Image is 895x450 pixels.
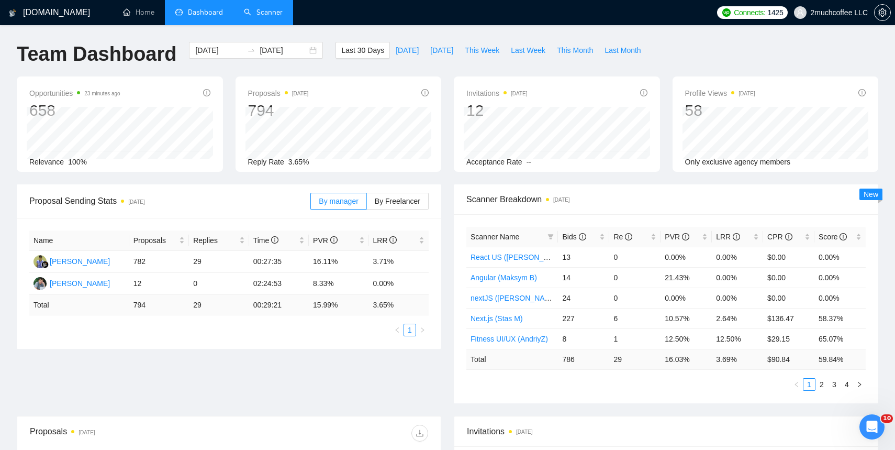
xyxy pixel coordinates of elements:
[840,233,847,240] span: info-circle
[661,308,712,328] td: 10.57%
[609,288,661,308] td: 0
[551,42,599,59] button: This Month
[763,328,814,349] td: $29.15
[419,327,426,333] span: right
[189,231,249,251] th: Replies
[123,8,154,17] a: homeHome
[734,7,765,18] span: Connects:
[785,233,792,240] span: info-circle
[471,233,519,241] span: Scanner Name
[814,267,866,288] td: 0.00%
[33,279,110,287] a: DM[PERSON_NAME]
[288,158,309,166] span: 3.65%
[68,158,87,166] span: 100%
[373,236,397,245] span: LRR
[29,87,120,100] span: Opportunities
[396,45,419,56] span: [DATE]
[188,8,223,17] span: Dashboard
[558,267,609,288] td: 14
[853,378,866,391] button: right
[292,91,308,96] time: [DATE]
[466,87,528,100] span: Invitations
[404,324,416,336] a: 1
[309,273,368,295] td: 8.33%
[471,314,523,323] a: Next.js (Stas M)
[763,308,814,328] td: $136.47
[29,231,129,251] th: Name
[609,247,661,267] td: 0
[203,89,210,96] span: info-circle
[466,193,866,206] span: Scanner Breakdown
[412,429,428,437] span: download
[471,294,560,302] a: nextJS ([PERSON_NAME])
[661,288,712,308] td: 0.00%
[816,379,827,390] a: 2
[249,251,309,273] td: 00:27:35
[828,378,841,391] li: 3
[391,324,404,336] li: Previous Page
[50,256,110,267] div: [PERSON_NAME]
[335,42,390,59] button: Last 30 Days
[247,46,255,54] span: to
[797,9,804,16] span: user
[319,197,358,205] span: By manager
[29,158,64,166] span: Relevance
[790,378,803,391] button: left
[424,42,459,59] button: [DATE]
[516,429,532,435] time: [DATE]
[189,273,249,295] td: 0
[175,8,183,16] span: dashboard
[557,45,593,56] span: This Month
[712,349,763,369] td: 3.69 %
[253,236,278,245] span: Time
[41,261,49,268] img: gigradar-bm.png
[17,42,176,67] h1: Team Dashboard
[875,8,890,17] span: setting
[189,295,249,315] td: 29
[613,233,632,241] span: Re
[128,199,144,205] time: [DATE]
[767,233,792,241] span: CPR
[599,42,646,59] button: Last Month
[814,288,866,308] td: 0.00%
[739,91,755,96] time: [DATE]
[605,45,641,56] span: Last Month
[466,101,528,120] div: 12
[129,273,189,295] td: 12
[609,328,661,349] td: 1
[712,288,763,308] td: 0.00%
[309,251,368,273] td: 16.11%
[558,328,609,349] td: 8
[411,425,428,442] button: download
[661,328,712,349] td: 12.50%
[814,308,866,328] td: 58.37%
[558,349,609,369] td: 786
[763,247,814,267] td: $0.00
[803,378,815,391] li: 1
[858,89,866,96] span: info-circle
[471,253,569,261] a: React US ([PERSON_NAME])
[803,379,815,390] a: 1
[341,45,384,56] span: Last 30 Days
[430,45,453,56] span: [DATE]
[793,381,800,388] span: left
[558,288,609,308] td: 24
[661,267,712,288] td: 21.43%
[416,324,429,336] li: Next Page
[661,247,712,267] td: 0.00%
[129,251,189,273] td: 782
[189,251,249,273] td: 29
[712,328,763,349] td: 12.50%
[33,277,47,290] img: DM
[33,257,110,265] a: AD[PERSON_NAME]
[248,158,284,166] span: Reply Rate
[685,87,755,100] span: Profile Views
[763,288,814,308] td: $0.00
[50,278,110,289] div: [PERSON_NAME]
[260,45,307,56] input: End date
[819,233,847,241] span: Score
[391,324,404,336] button: left
[244,8,283,17] a: searchScanner
[511,45,545,56] span: Last Week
